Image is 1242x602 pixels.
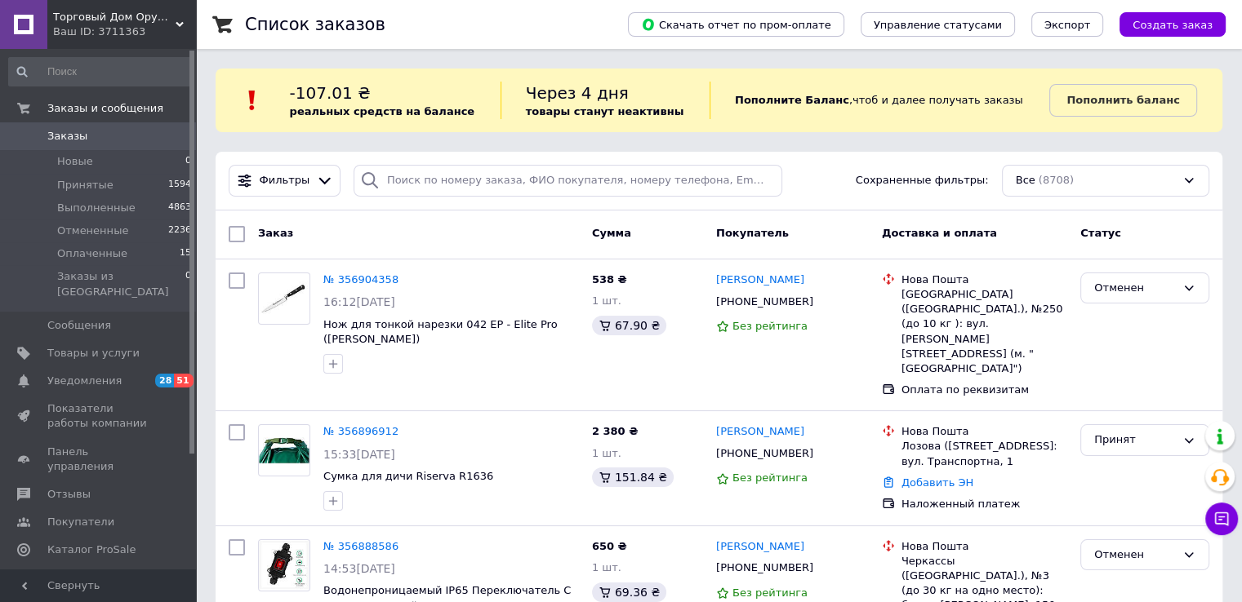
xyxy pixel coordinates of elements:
[260,173,310,188] span: Фильтры
[185,154,191,169] span: 0
[1133,19,1213,31] span: Создать заказ
[713,557,817,578] div: [PHONE_NUMBER]
[1205,502,1238,535] button: Чат с покупателем
[901,272,1067,287] div: Нова Пошта
[526,83,629,103] span: Через 4 дня
[47,401,151,431] span: Показатели работы компании
[258,424,310,476] a: Фото товару
[323,540,398,552] a: № 356888586
[592,561,621,573] span: 1 шт.
[901,383,1067,397] div: Оплата по реквизитам
[856,173,989,188] span: Сохраненные фильтры:
[732,320,808,332] span: Без рейтинга
[168,201,191,215] span: 4863
[47,542,136,557] span: Каталог ProSale
[323,470,493,482] a: Сумка для дичи Riserva R1636
[258,539,310,591] a: Фото товару
[259,281,309,315] img: Фото товару
[47,346,140,361] span: Товары и услуги
[245,15,385,34] h1: Список заказов
[1044,19,1090,31] span: Экспорт
[592,447,621,459] span: 1 шт.
[592,316,666,335] div: 67.90 ₴
[1049,84,1196,117] a: Пополнить баланс
[168,178,191,193] span: 1594
[716,424,804,440] a: [PERSON_NAME]
[323,425,398,437] a: № 356896912
[732,587,808,599] span: Без рейтинга
[57,178,114,193] span: Принятые
[901,539,1067,554] div: Нова Пошта
[47,445,151,474] span: Панель управления
[354,165,782,197] input: Поиск по номеру заказа, ФИО покупателя, номеру телефона, Email, номеру накладной
[258,272,310,325] a: Фото товару
[1080,227,1121,239] span: Статус
[1094,280,1176,297] div: Отменен
[185,269,191,299] span: 0
[716,539,804,555] a: [PERSON_NAME]
[47,101,163,116] span: Заказы и сообщения
[592,582,666,602] div: 69.36 ₴
[1016,173,1035,188] span: Все
[258,227,293,239] span: Заказ
[53,10,176,24] span: Торговый Дом Оружия
[1066,94,1179,106] b: Пополнить баланс
[47,515,114,529] span: Покупатели
[290,83,371,103] span: -107.01 ₴
[716,272,804,288] a: [PERSON_NAME]
[155,374,174,387] span: 28
[874,19,1002,31] span: Управление статусами
[1039,174,1074,186] span: (8708)
[174,374,193,387] span: 51
[1120,12,1226,37] button: Создать заказ
[526,105,684,117] b: товары станут неактивны
[710,82,1049,119] div: , чтоб и далее получать заказы
[47,374,122,388] span: Уведомления
[57,246,127,261] span: Оплаченные
[1031,12,1103,37] button: Экспорт
[290,105,475,117] b: реальных средств на балансе
[735,94,849,106] b: Пополните Баланс
[323,273,398,286] a: № 356904358
[882,227,997,239] span: Доставка и оплата
[592,425,638,437] span: 2 380 ₴
[323,562,395,575] span: 14:53[DATE]
[1094,432,1176,449] div: Принят
[901,439,1067,468] div: Лозова ([STREET_ADDRESS]: вул. Транспортна, 1
[57,224,128,238] span: Отмененные
[641,17,831,32] span: Скачать отчет по пром-оплате
[57,269,185,299] span: Заказы из [GEOGRAPHIC_DATA]
[713,443,817,464] div: [PHONE_NUMBER]
[716,227,789,239] span: Покупатель
[901,287,1067,376] div: [GEOGRAPHIC_DATA] ([GEOGRAPHIC_DATA].), №250 (до 10 кг ): вул. [PERSON_NAME][STREET_ADDRESS] (м. ...
[323,295,395,308] span: 16:12[DATE]
[168,224,191,238] span: 2236
[901,497,1067,511] div: Наложенный платеж
[47,318,111,333] span: Сообщения
[259,541,309,589] img: Фото товару
[592,227,631,239] span: Сумма
[53,24,196,39] div: Ваш ID: 3711363
[323,448,395,461] span: 15:33[DATE]
[901,476,973,489] a: Добавить ЭН
[732,471,808,484] span: Без рейтинга
[1094,547,1176,564] div: Отменен
[57,154,93,169] span: Новые
[323,318,558,346] a: Нож для тонкой нарезки 042 EP - Elite Pro ([PERSON_NAME])
[592,294,621,307] span: 1 шт.
[628,12,844,37] button: Скачать отчет по пром-оплате
[180,246,191,261] span: 15
[240,88,265,113] img: :exclamation:
[259,437,309,463] img: Фото товару
[47,129,87,144] span: Заказы
[713,291,817,312] div: [PHONE_NUMBER]
[47,487,91,502] span: Отзывы
[57,201,136,215] span: Выполненные
[8,57,193,86] input: Поиск
[592,540,627,552] span: 650 ₴
[1103,18,1226,30] a: Создать заказ
[901,424,1067,439] div: Нова Пошта
[861,12,1015,37] button: Управление статусами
